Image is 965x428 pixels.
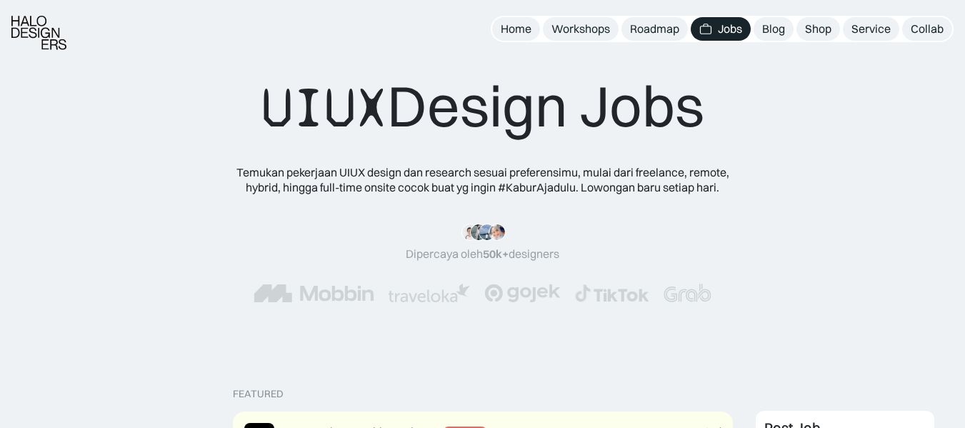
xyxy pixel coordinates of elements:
[226,165,740,195] div: Temukan pekerjaan UIUX design dan research sesuai preferensimu, mulai dari freelance, remote, hyb...
[851,21,891,36] div: Service
[754,17,794,41] a: Blog
[805,21,831,36] div: Shop
[406,247,559,262] div: Dipercaya oleh designers
[543,17,619,41] a: Workshops
[261,71,704,142] div: Design Jobs
[796,17,840,41] a: Shop
[551,21,610,36] div: Workshops
[762,21,785,36] div: Blog
[621,17,688,41] a: Roadmap
[843,17,899,41] a: Service
[718,21,742,36] div: Jobs
[630,21,679,36] div: Roadmap
[501,21,531,36] div: Home
[261,74,387,142] span: UIUX
[492,17,540,41] a: Home
[902,17,952,41] a: Collab
[483,247,509,261] span: 50k+
[233,388,284,400] div: Featured
[691,17,751,41] a: Jobs
[911,21,944,36] div: Collab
